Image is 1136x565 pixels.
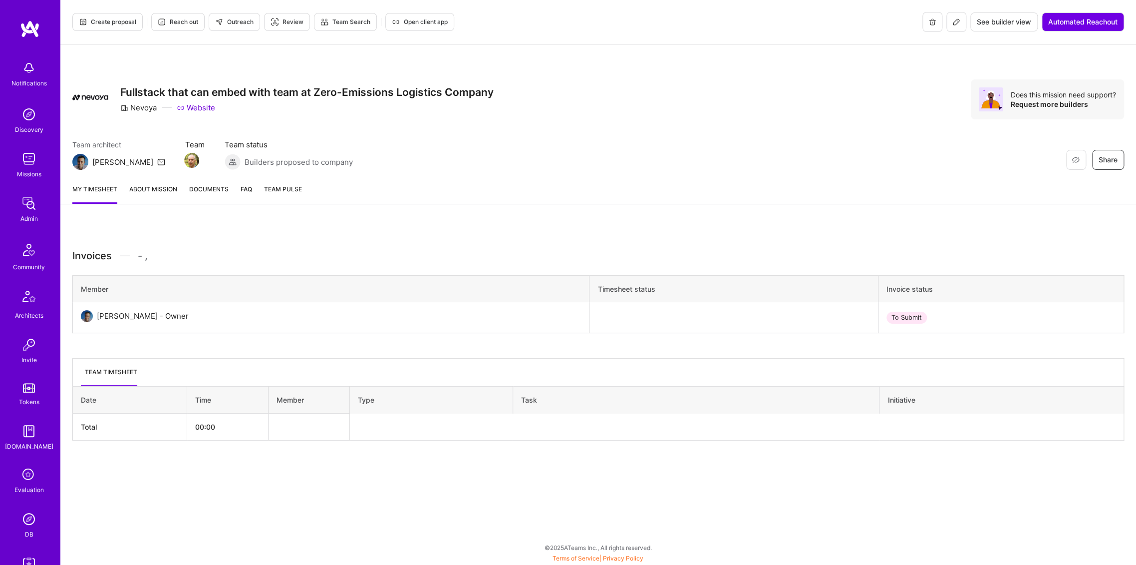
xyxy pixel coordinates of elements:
[19,58,39,78] img: bell
[589,276,878,303] th: Timesheet status
[350,387,513,414] th: Type
[14,485,44,495] div: Evaluation
[320,17,370,26] span: Team Search
[264,13,310,31] button: Review
[185,152,198,169] a: Team Member Avatar
[392,17,448,26] span: Open client app
[11,78,47,88] div: Notifications
[120,248,130,263] img: Divider
[879,387,1124,414] th: Initiative
[92,157,153,167] div: [PERSON_NAME]
[19,509,39,529] img: Admin Search
[19,335,39,355] img: Invite
[157,158,165,166] i: icon Mail
[271,17,303,26] span: Review
[21,355,37,365] div: Invite
[225,139,353,150] span: Team status
[72,184,117,204] a: My timesheet
[1011,90,1116,99] div: Does this mission need support?
[72,139,165,150] span: Team architect
[209,13,260,31] button: Outreach
[17,286,41,310] img: Architects
[120,104,128,112] i: icon CompanyGray
[977,17,1031,27] span: See builder view
[5,441,53,452] div: [DOMAIN_NAME]
[1092,150,1124,170] button: Share
[603,555,643,562] a: Privacy Policy
[1042,12,1124,31] button: Automated Reachout
[187,414,268,441] th: 00:00
[15,310,43,321] div: Architects
[81,310,93,322] img: User Avatar
[20,20,40,38] img: logo
[120,102,157,113] div: Nevoya
[1048,17,1118,27] span: Automated Reachout
[19,421,39,441] img: guide book
[72,154,88,170] img: Team Architect
[1072,156,1080,164] i: icon EyeClosed
[241,184,252,204] a: FAQ
[225,154,241,170] img: Builders proposed to company
[72,79,108,115] img: Company Logo
[17,238,41,262] img: Community
[245,157,353,167] span: Builders proposed to company
[878,276,1124,303] th: Invoice status
[73,414,187,441] th: Total
[73,387,187,414] th: Date
[264,185,302,193] span: Team Pulse
[187,387,268,414] th: Time
[189,184,229,194] span: Documents
[129,184,177,204] a: About Mission
[79,18,87,26] i: icon Proposal
[979,87,1003,111] img: Avatar
[553,555,643,562] span: |
[151,13,205,31] button: Reach out
[97,310,189,322] div: [PERSON_NAME] - Owner
[271,18,279,26] i: icon Targeter
[19,397,39,407] div: Tokens
[25,529,33,540] div: DB
[268,387,349,414] th: Member
[1011,99,1116,109] div: Request more builders
[385,13,454,31] button: Open client app
[184,153,199,168] img: Team Member Avatar
[19,149,39,169] img: teamwork
[513,387,879,414] th: Task
[19,104,39,124] img: discovery
[189,184,229,204] a: Documents
[158,17,198,26] span: Reach out
[72,248,112,263] span: Invoices
[19,193,39,213] img: admin teamwork
[72,13,143,31] button: Create proposal
[886,312,927,324] div: To Submit
[264,184,302,204] a: Team Pulse
[23,383,35,393] img: tokens
[60,535,1136,560] div: © 2025 ATeams Inc., All rights reserved.
[215,17,254,26] span: Outreach
[970,12,1038,31] button: See builder view
[15,124,43,135] div: Discovery
[73,276,589,303] th: Member
[1099,155,1118,165] span: Share
[19,466,38,485] i: icon SelectionTeam
[185,139,205,150] span: Team
[20,213,38,224] div: Admin
[553,555,599,562] a: Terms of Service
[138,248,148,263] span: - ,
[81,367,137,386] li: Team timesheet
[314,13,377,31] button: Team Search
[120,86,494,98] h3: Fullstack that can embed with team at Zero-Emissions Logistics Company
[13,262,45,272] div: Community
[177,102,215,113] a: Website
[17,169,41,179] div: Missions
[79,17,136,26] span: Create proposal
